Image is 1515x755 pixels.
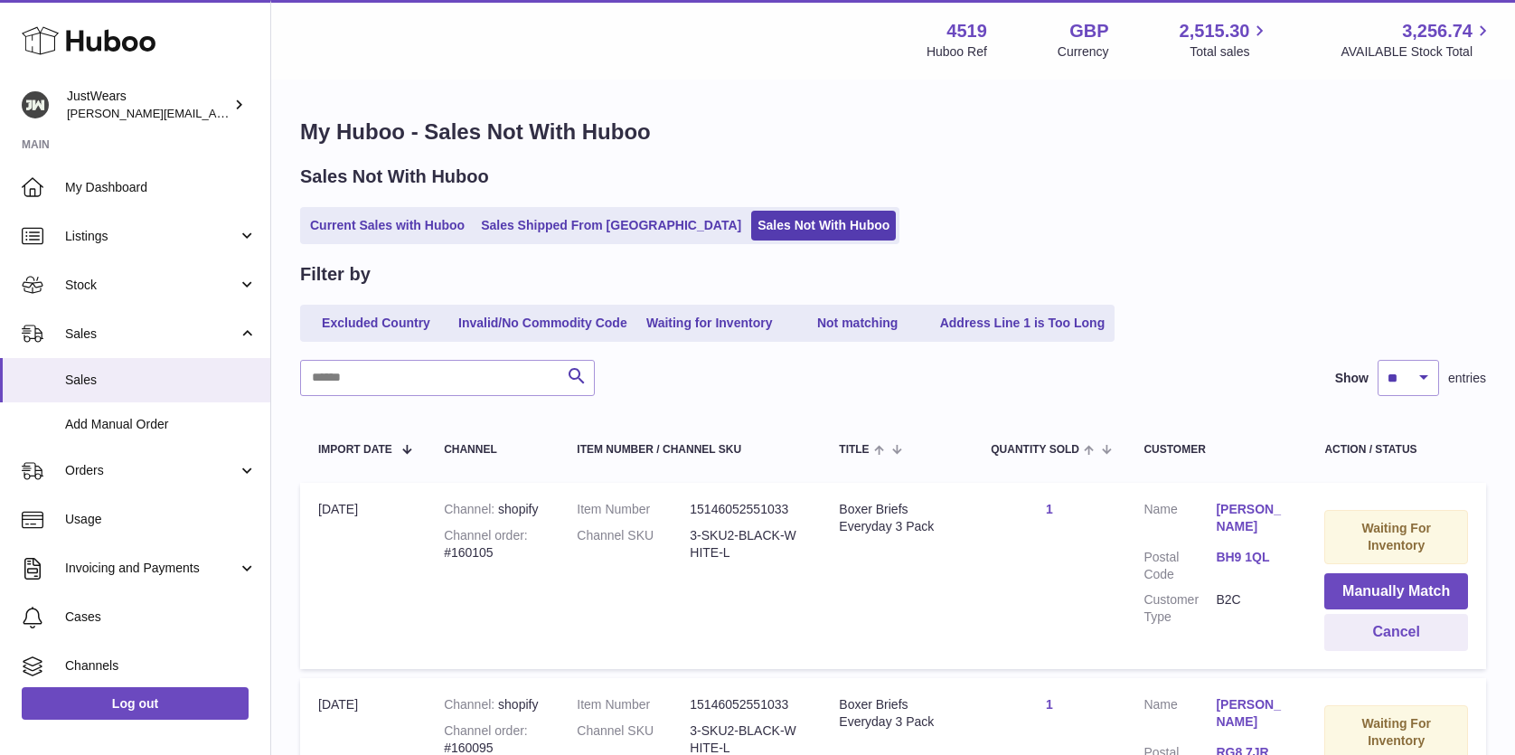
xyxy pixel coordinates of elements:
a: Invalid/No Commodity Code [452,308,634,338]
span: 2,515.30 [1180,19,1250,43]
a: BH9 1QL [1216,549,1288,566]
dt: Item Number [577,501,690,518]
a: Sales Shipped From [GEOGRAPHIC_DATA] [475,211,748,241]
a: 1 [1046,697,1053,712]
div: Currency [1058,43,1109,61]
dd: B2C [1216,591,1288,626]
button: Cancel [1324,614,1468,651]
strong: GBP [1069,19,1108,43]
span: entries [1448,370,1486,387]
a: Current Sales with Huboo [304,211,471,241]
a: 2,515.30 Total sales [1180,19,1271,61]
strong: Channel order [444,528,528,543]
div: Boxer Briefs Everyday 3 Pack [839,501,955,535]
span: Cases [65,609,257,626]
span: Invoicing and Payments [65,560,238,577]
a: Sales Not With Huboo [751,211,896,241]
dd: 15146052551033 [690,696,803,713]
div: Channel [444,444,541,456]
span: 3,256.74 [1402,19,1473,43]
img: josh@just-wears.com [22,91,49,118]
dt: Postal Code [1143,549,1216,583]
strong: Channel order [444,723,528,738]
strong: 4519 [946,19,987,43]
dt: Name [1143,501,1216,540]
div: shopify [444,501,541,518]
h1: My Huboo - Sales Not With Huboo [300,118,1486,146]
div: Customer [1143,444,1288,456]
a: 1 [1046,502,1053,516]
span: My Dashboard [65,179,257,196]
dt: Customer Type [1143,591,1216,626]
span: Orders [65,462,238,479]
a: 3,256.74 AVAILABLE Stock Total [1341,19,1493,61]
a: [PERSON_NAME] [1216,501,1288,535]
strong: Channel [444,502,498,516]
label: Show [1335,370,1369,387]
div: Boxer Briefs Everyday 3 Pack [839,696,955,731]
a: Excluded Country [304,308,448,338]
span: Usage [65,511,257,528]
h2: Filter by [300,262,371,287]
span: Sales [65,372,257,389]
a: Not matching [786,308,930,338]
div: Huboo Ref [927,43,987,61]
span: [PERSON_NAME][EMAIL_ADDRESS][DOMAIN_NAME] [67,106,362,120]
dt: Item Number [577,696,690,713]
strong: Waiting For Inventory [1361,521,1430,552]
span: AVAILABLE Stock Total [1341,43,1493,61]
a: Address Line 1 is Too Long [934,308,1112,338]
span: Total sales [1190,43,1270,61]
span: Add Manual Order [65,416,257,433]
strong: Channel [444,697,498,712]
a: [PERSON_NAME] [1216,696,1288,731]
a: Log out [22,687,249,720]
div: #160105 [444,527,541,562]
td: [DATE] [300,483,426,669]
div: JustWears [67,88,230,122]
dd: 15146052551033 [690,501,803,518]
span: Channels [65,657,257,675]
span: Listings [65,228,238,245]
h2: Sales Not With Huboo [300,165,489,189]
dt: Name [1143,696,1216,735]
strong: Waiting For Inventory [1361,716,1430,748]
div: Action / Status [1324,444,1468,456]
span: Title [839,444,869,456]
span: Sales [65,326,238,343]
span: Quantity Sold [991,444,1079,456]
dd: 3-SKU2-BLACK-WHITE-L [690,527,803,562]
span: Stock [65,277,238,294]
button: Manually Match [1324,573,1468,610]
a: Waiting for Inventory [637,308,782,338]
dt: Channel SKU [577,527,690,562]
span: Import date [318,444,392,456]
div: Item Number / Channel SKU [577,444,803,456]
div: shopify [444,696,541,713]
